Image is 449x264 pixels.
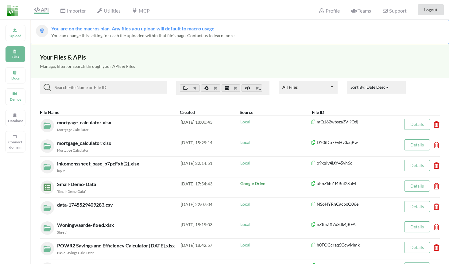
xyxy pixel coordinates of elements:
p: Local [240,119,311,125]
div: Date Desc [366,84,385,90]
p: Local [240,221,311,227]
span: MCP [132,8,149,14]
button: Details [404,160,430,171]
span: mortgage_calculator.xlsx [57,119,113,125]
p: Google Drive [240,181,311,187]
img: localFileIcon.eab6d1cc.svg [41,139,51,150]
p: Database [8,118,23,123]
p: Local [240,139,311,146]
p: NSoHYRhCgcpxQ06e [311,201,397,207]
a: Details [410,204,424,209]
p: h0FOCcraqSCcwMmk [311,242,397,248]
b: File ID [312,110,324,115]
img: searchIcon.svg [44,84,51,91]
span: data-1745529409283.csv [57,202,114,208]
p: DY0iDo7FvHv3aqPw [311,139,397,146]
button: Logout [418,4,444,15]
p: Local [240,160,311,166]
img: localFileIcon.eab6d1cc.svg [41,201,51,212]
p: o9xqiv4lgY45vh6d [311,160,397,166]
small: Mortgage Calculator [57,148,89,152]
h5: Manage, filter, or search through your APIs & Files [40,64,440,69]
input: Search File Name or File ID [51,84,165,91]
img: localFileIcon.eab6d1cc.svg [41,221,51,232]
p: Files [8,54,23,60]
a: Details [410,122,424,127]
span: Small-Demo-Data [57,181,97,187]
span: Support [382,8,406,13]
p: Connect domain [8,139,23,150]
p: Local [240,201,311,207]
p: Demos [8,97,23,102]
small: Mortgage Calculator [57,128,89,132]
button: Details [404,119,430,130]
p: nZ85ZX7uSdk4jRFA [311,221,397,227]
div: [DATE] 17:54:43 [181,181,240,194]
span: Importer [60,8,86,14]
button: Details [404,242,430,253]
div: [DATE] 15:29:14 [181,139,240,153]
div: [DATE] 18:42:57 [181,242,240,255]
p: Docs [8,76,23,81]
span: You can change this setting for each file uploaded within that file's page. Contact us to learn more [51,33,234,38]
img: LogoIcon.png [7,5,18,16]
span: You are on the macros plan. Any files you upload will default to macro usage [51,25,215,31]
small: Sheet4 [57,230,68,234]
p: Upload [8,33,23,38]
span: inkomenssheet_base_p7pcFxh(2).xlsx [57,161,141,166]
button: Details [404,221,430,232]
small: input [57,169,65,173]
span: Sort By: [350,84,389,90]
button: Details [404,181,430,192]
small: Basic Savings Calculator [57,251,94,255]
p: mQ162wbsza3VKOdj [311,119,397,125]
b: File Name [40,110,59,115]
a: Details [410,183,424,188]
b: Created [180,110,195,115]
span: POWR2 Savings and Efficiency Calculator [DATE].xlsx [57,243,176,248]
h3: Your Files & APIs [40,53,440,61]
img: localFileIcon.eab6d1cc.svg [41,160,51,171]
small: 'Small-Demo-Data' [57,189,86,193]
div: [DATE] 18:00:43 [181,119,240,132]
div: [DATE] 22:14:51 [181,160,240,173]
img: localFileIcon.eab6d1cc.svg [41,242,51,253]
div: All Files [282,85,298,89]
div: [DATE] 18:19:03 [181,221,240,235]
span: Utilities [97,8,121,14]
span: API [34,7,49,13]
button: Details [404,139,430,150]
a: Details [410,163,424,168]
span: Teams [351,8,371,14]
span: Profile [319,8,339,14]
p: uEnZkhZJ4Bul2SuM [311,181,397,187]
img: localFileIcon.eab6d1cc.svg [41,119,51,130]
a: Details [410,245,424,250]
span: mortgage_calculator.xlsx [57,140,113,146]
img: sheets.7a1b7961.svg [41,181,51,191]
b: Source [240,110,253,115]
a: Details [410,224,424,229]
button: Details [404,201,430,212]
a: Details [410,142,424,147]
span: Woningwaarde-fixed.xlsx [57,222,115,228]
div: [DATE] 22:07:04 [181,201,240,215]
p: Local [240,242,311,248]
